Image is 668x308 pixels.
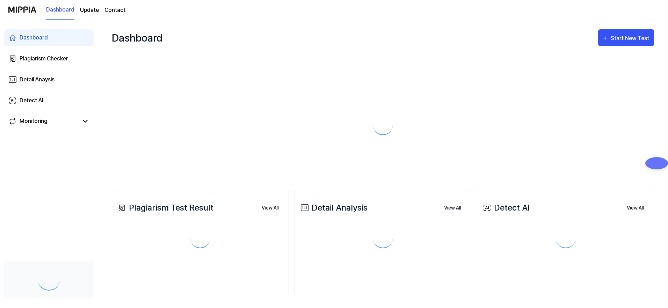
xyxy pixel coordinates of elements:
[112,27,162,49] div: Dashboard
[621,201,649,215] button: View All
[598,29,654,46] button: Start New Test
[611,34,651,43] div: Start New Test
[116,201,213,214] div: Plagiarism Test Result
[8,117,78,125] a: Monitoring
[256,201,284,215] button: View All
[4,50,94,67] a: Plagiarism Checker
[20,117,48,125] div: Monitoring
[438,201,467,215] button: View All
[481,201,530,214] div: Detect AI
[80,6,99,14] a: Update
[46,0,74,20] a: Dashboard
[104,6,125,14] a: Contact
[4,29,94,46] a: Dashboard
[4,71,94,88] a: Detail Anaysis
[20,34,48,42] div: Dashboard
[20,54,68,63] div: Plagiarism Checker
[20,96,43,105] div: Detect AI
[299,201,368,214] div: Detail Analysis
[20,75,55,84] div: Detail Anaysis
[4,92,94,109] a: Detect AI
